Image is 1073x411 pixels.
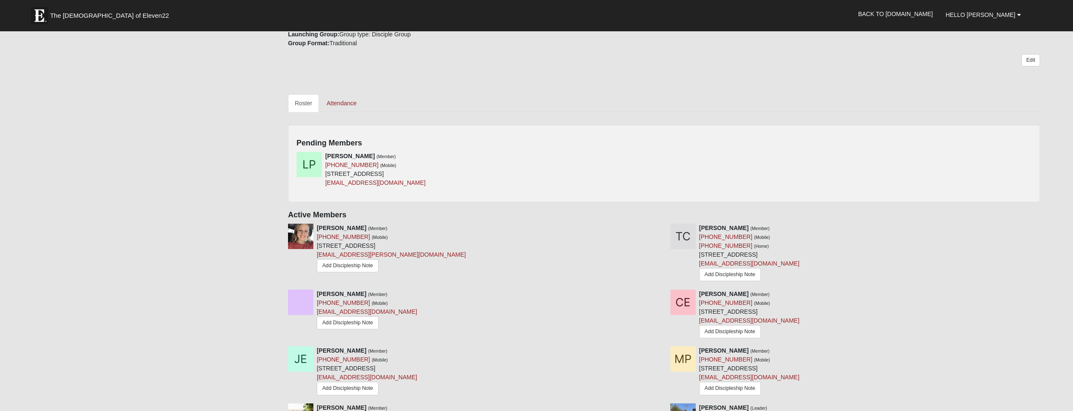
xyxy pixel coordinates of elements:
a: Add Discipleship Note [699,325,761,338]
strong: [PERSON_NAME] [699,225,749,231]
h4: Active Members [288,211,1040,220]
a: Back to [DOMAIN_NAME] [852,3,939,25]
small: (Mobile) [372,357,388,362]
a: [PHONE_NUMBER] [325,162,379,168]
small: (Home) [754,244,769,249]
a: Add Discipleship Note [317,259,379,272]
strong: [PERSON_NAME] [317,225,366,231]
small: (Member) [368,292,387,297]
a: Add Discipleship Note [699,268,761,281]
div: [STREET_ADDRESS] [699,290,799,340]
strong: [PERSON_NAME] [699,347,749,354]
a: [PHONE_NUMBER] [317,233,370,240]
small: (Mobile) [754,357,770,362]
a: [EMAIL_ADDRESS][DOMAIN_NAME] [325,179,425,186]
div: [STREET_ADDRESS] [317,346,417,397]
a: [PHONE_NUMBER] [317,299,370,306]
a: [EMAIL_ADDRESS][DOMAIN_NAME] [699,374,799,381]
a: Add Discipleship Note [317,382,379,395]
a: [PHONE_NUMBER] [317,356,370,363]
strong: [PERSON_NAME] [325,153,375,159]
a: Edit [1021,54,1040,66]
span: The [DEMOGRAPHIC_DATA] of Eleven22 [50,11,169,20]
h4: Pending Members [296,139,1032,148]
strong: Group Format: [288,40,329,47]
span: Hello [PERSON_NAME] [946,11,1015,18]
strong: [PERSON_NAME] [317,347,366,354]
div: [STREET_ADDRESS] [699,224,799,283]
div: [STREET_ADDRESS] [699,346,799,397]
small: (Mobile) [754,301,770,306]
div: [STREET_ADDRESS] [325,152,425,187]
a: Roster [288,94,319,112]
a: Attendance [320,94,363,112]
a: The [DEMOGRAPHIC_DATA] of Eleven22 [27,3,196,24]
strong: [PERSON_NAME] [317,290,366,297]
a: [EMAIL_ADDRESS][DOMAIN_NAME] [317,374,417,381]
a: [PHONE_NUMBER] [699,299,752,306]
a: [PHONE_NUMBER] [699,356,752,363]
small: (Member) [750,292,770,297]
small: (Member) [376,154,396,159]
small: (Member) [750,348,770,353]
a: [EMAIL_ADDRESS][DOMAIN_NAME] [699,317,799,324]
small: (Mobile) [380,163,396,168]
small: (Member) [368,348,387,353]
a: Hello [PERSON_NAME] [939,4,1027,25]
small: (Member) [750,226,770,231]
strong: [PERSON_NAME] [699,290,749,297]
div: [STREET_ADDRESS] [317,224,466,275]
small: (Member) [368,226,387,231]
strong: Launching Group: [288,31,339,38]
a: Add Discipleship Note [699,382,761,395]
a: [PHONE_NUMBER] [699,242,752,249]
a: [PHONE_NUMBER] [699,233,752,240]
a: [EMAIL_ADDRESS][DOMAIN_NAME] [699,260,799,267]
a: [EMAIL_ADDRESS][PERSON_NAME][DOMAIN_NAME] [317,251,466,258]
a: [EMAIL_ADDRESS][DOMAIN_NAME] [317,308,417,315]
small: (Mobile) [754,235,770,240]
small: (Mobile) [372,235,388,240]
a: Add Discipleship Note [317,316,379,329]
img: Eleven22 logo [31,7,48,24]
small: (Mobile) [372,301,388,306]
